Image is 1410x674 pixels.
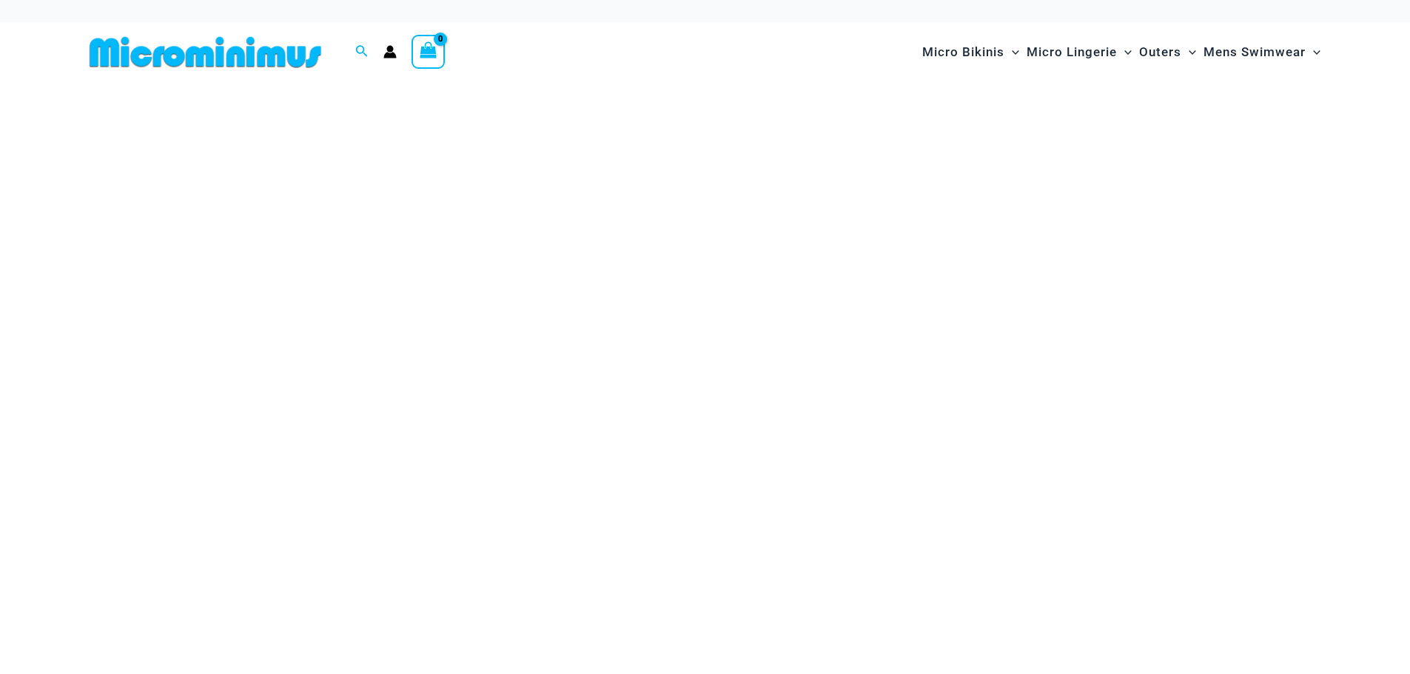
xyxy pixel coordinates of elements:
a: Mens SwimwearMenu ToggleMenu Toggle [1200,30,1324,75]
a: Micro BikinisMenu ToggleMenu Toggle [919,30,1023,75]
span: Menu Toggle [1306,33,1320,71]
nav: Site Navigation [916,27,1327,77]
span: Outers [1139,33,1181,71]
img: MM SHOP LOGO FLAT [84,36,327,69]
a: Micro LingerieMenu ToggleMenu Toggle [1023,30,1135,75]
a: Account icon link [383,45,397,58]
span: Menu Toggle [1181,33,1196,71]
span: Menu Toggle [1117,33,1132,71]
a: View Shopping Cart, empty [412,35,446,69]
a: Search icon link [355,43,369,61]
span: Micro Lingerie [1027,33,1117,71]
span: Micro Bikinis [922,33,1004,71]
span: Mens Swimwear [1203,33,1306,71]
span: Menu Toggle [1004,33,1019,71]
a: OutersMenu ToggleMenu Toggle [1135,30,1200,75]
